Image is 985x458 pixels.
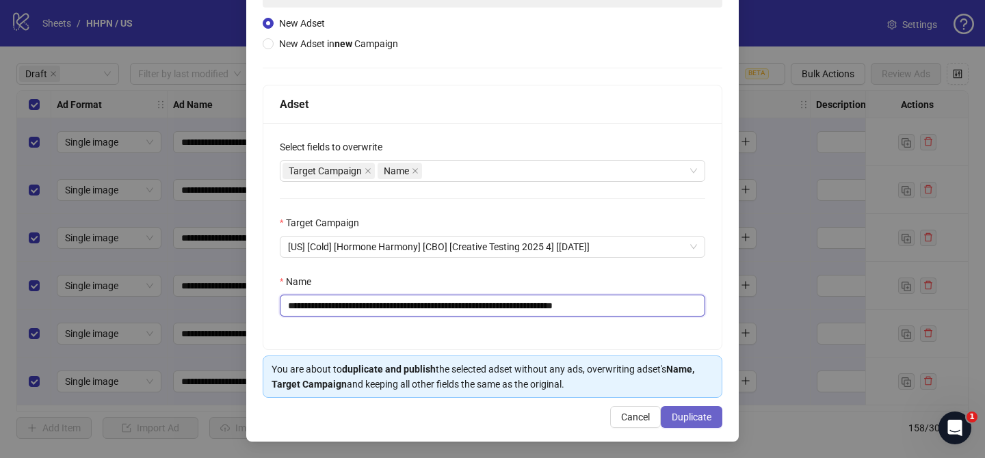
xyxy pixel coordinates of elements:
strong: new [334,38,352,49]
strong: Name, Target Campaign [272,364,694,390]
div: Adset [280,96,705,113]
span: Target Campaign [289,163,362,178]
span: 1 [967,412,977,422]
strong: duplicate and publish [342,364,436,375]
span: Cancel [621,412,650,422]
button: Cancel [610,406,661,428]
span: Name [378,163,422,179]
span: Name [384,163,409,178]
span: Target Campaign [283,163,375,179]
span: close [365,167,371,174]
span: Duplicate [672,412,711,422]
button: Duplicate [661,406,722,428]
span: New Adset in Campaign [279,38,398,49]
label: Target Campaign [280,215,368,230]
label: Select fields to overwrite [280,139,391,154]
span: close [412,167,419,174]
div: You are about to the selected adset without any ads, overwriting adset's and keeping all other fi... [272,362,713,392]
iframe: Intercom live chat [938,412,971,444]
span: [US] [Cold] [Hormone Harmony] [CBO] [Creative Testing 2025 4] [30 Jul 2025] [288,237,697,257]
span: New Adset [279,18,325,29]
input: Name [280,295,705,316]
label: Name [280,274,320,289]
